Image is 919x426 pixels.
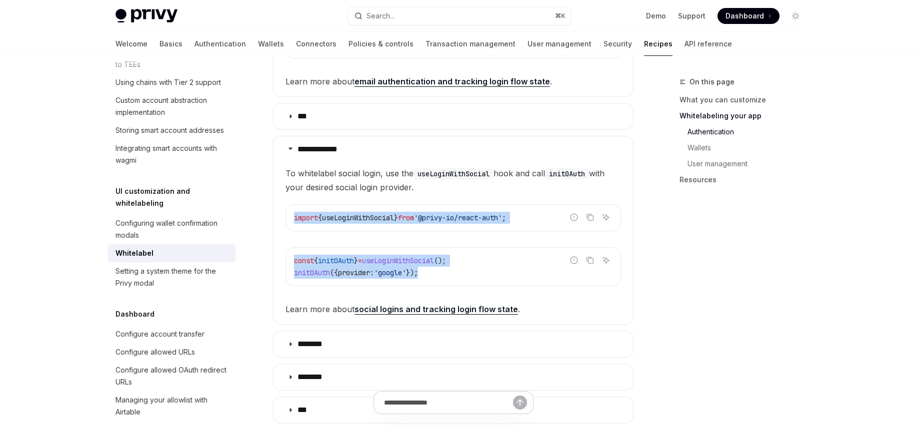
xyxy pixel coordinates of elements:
span: ; [502,213,506,222]
span: import [294,213,318,222]
button: Toggle dark mode [787,8,803,24]
a: Integrating smart accounts with wagmi [107,139,235,169]
a: Configure allowed OAuth redirect URLs [107,361,235,391]
a: Configuring wallet confirmation modals [107,214,235,244]
a: Demo [646,11,666,21]
button: Report incorrect code [567,211,580,224]
a: Configure account transfer [107,325,235,343]
span: To whitelabel social login, use the hook and call with your desired social login provider. [285,166,621,194]
span: = [358,256,362,265]
a: Whitelabeling your app [679,108,811,124]
div: Custom account abstraction implementation [115,94,229,118]
button: Copy the contents from the code block [583,254,596,267]
a: API reference [684,32,732,56]
div: Managing your allowlist with Airtable [115,394,229,418]
a: Connectors [296,32,336,56]
a: Transaction management [425,32,515,56]
a: Wallets [679,140,811,156]
button: Report incorrect code [567,254,580,267]
a: Configure allowed URLs [107,343,235,361]
span: ⌘ K [555,12,565,20]
a: Authentication [194,32,246,56]
div: Using chains with Tier 2 support [115,76,221,88]
a: What you can customize [679,92,811,108]
a: Recipes [644,32,672,56]
span: from [398,213,414,222]
a: Basics [159,32,182,56]
div: Configure allowed OAuth redirect URLs [115,364,229,388]
span: initOAuth [294,268,330,277]
div: Search... [366,10,394,22]
a: social logins and tracking login flow state [354,304,518,315]
span: Learn more about . [285,74,621,88]
span: 'google' [374,268,406,277]
button: Ask AI [599,211,612,224]
span: (); [434,256,446,265]
span: Dashboard [725,11,764,21]
h5: Dashboard [115,308,154,320]
input: Ask a question... [384,392,513,414]
span: const [294,256,314,265]
button: Ask AI [599,254,612,267]
a: Setting a system theme for the Privy modal [107,262,235,292]
a: Support [678,11,705,21]
code: initOAuth [545,168,589,179]
span: } [394,213,398,222]
span: { [314,256,318,265]
span: initOAuth [318,256,354,265]
a: Resources [679,172,811,188]
span: Learn more about . [285,302,621,316]
a: User management [679,156,811,172]
a: Storing smart account addresses [107,121,235,139]
a: Custom account abstraction implementation [107,91,235,121]
img: light logo [115,9,177,23]
div: Configure account transfer [115,328,204,340]
code: useLoginWithSocial [413,168,493,179]
div: Configure allowed URLs [115,346,195,358]
span: useLoginWithSocial [362,256,434,265]
a: Security [603,32,632,56]
a: email authentication and tracking login flow state [354,76,550,87]
div: Whitelabel [115,247,153,259]
span: useLoginWithSocial [322,213,394,222]
a: Authentication [679,124,811,140]
div: Storing smart account addresses [115,124,224,136]
button: Copy the contents from the code block [583,211,596,224]
a: Welcome [115,32,147,56]
a: Wallets [258,32,284,56]
span: On this page [689,76,734,88]
div: Configuring wallet confirmation modals [115,217,229,241]
button: Open search [347,7,571,25]
a: User management [527,32,591,56]
span: provider: [338,268,374,277]
span: '@privy-io/react-auth' [414,213,502,222]
h5: UI customization and whitelabeling [115,185,235,209]
div: Setting a system theme for the Privy modal [115,265,229,289]
span: ({ [330,268,338,277]
a: Dashboard [717,8,779,24]
div: Integrating smart accounts with wagmi [115,142,229,166]
button: Send message [513,396,527,410]
a: Using chains with Tier 2 support [107,73,235,91]
a: Policies & controls [348,32,413,56]
span: }); [406,268,418,277]
span: } [354,256,358,265]
span: { [318,213,322,222]
a: Whitelabel [107,244,235,262]
a: Managing your allowlist with Airtable [107,391,235,421]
